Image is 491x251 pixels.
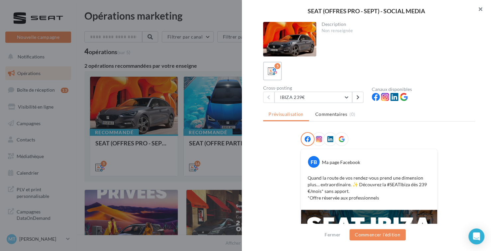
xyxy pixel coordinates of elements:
span: Commentaires [315,111,347,118]
button: Commencer l'édition [349,229,406,240]
div: Cross-posting [263,86,366,90]
div: Description [322,22,470,27]
div: SEAT (OFFRES PRO - SEPT) - SOCIAL MEDIA [252,8,480,14]
div: FB [308,156,320,168]
div: Canaux disponibles [372,87,475,92]
div: 5 [274,63,280,69]
span: (0) [349,112,355,117]
div: Non renseignée [322,28,470,34]
div: Open Intercom Messenger [468,228,484,244]
div: Ma page Facebook [322,159,360,166]
button: Fermer [322,231,343,239]
button: IBIZA 239€ [274,92,352,103]
p: Quand la route de vos rendez-vous prend une dimension plus… extraordinaire. ✨ Découvrez la #SEATI... [308,175,431,201]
